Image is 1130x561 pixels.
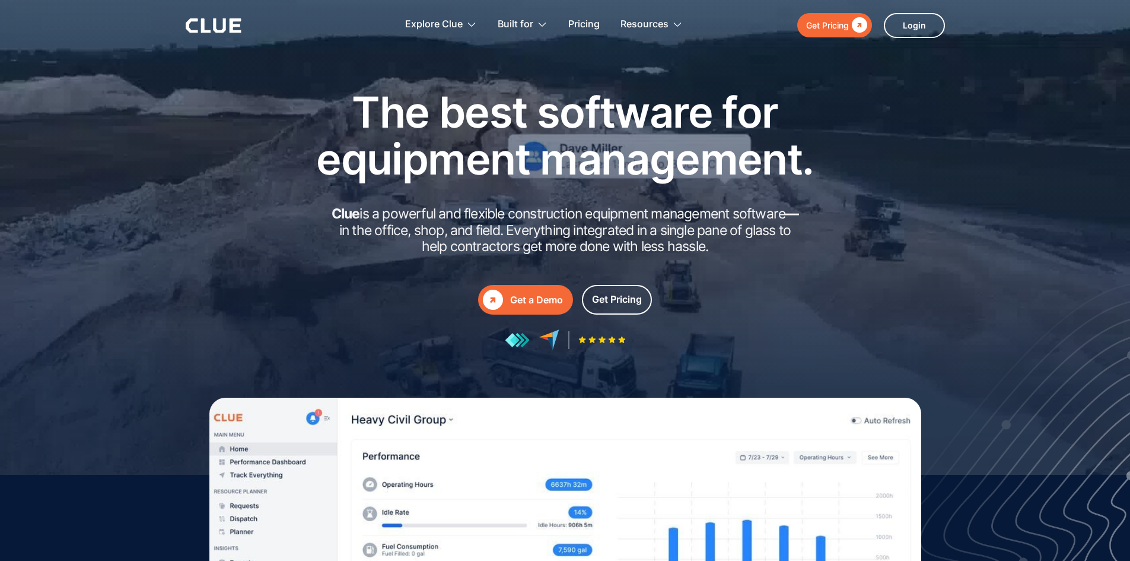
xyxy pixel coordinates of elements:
img: Five-star rating icon [578,336,626,344]
a: Get a Demo [478,285,573,315]
div: Resources [620,6,669,43]
div: Built for [498,6,548,43]
div: Get Pricing [592,292,642,307]
img: reviews at capterra [539,329,559,350]
strong: — [785,205,798,222]
img: reviews at getapp [505,332,530,348]
div: Explore Clue [405,6,463,43]
a: Get Pricing [582,285,652,315]
strong: Clue [332,205,360,222]
a: Get Pricing [797,13,872,37]
a: Pricing [568,6,600,43]
div:  [849,18,867,33]
a: Login [884,13,945,38]
div: Built for [498,6,533,43]
div: Resources [620,6,683,43]
div:  [483,290,503,310]
h1: The best software for equipment management. [298,88,832,182]
div: Get Pricing [806,18,849,33]
div: Get a Demo [510,293,563,308]
h2: is a powerful and flexible construction equipment management software in the office, shop, and fi... [328,206,803,255]
div: Explore Clue [405,6,477,43]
